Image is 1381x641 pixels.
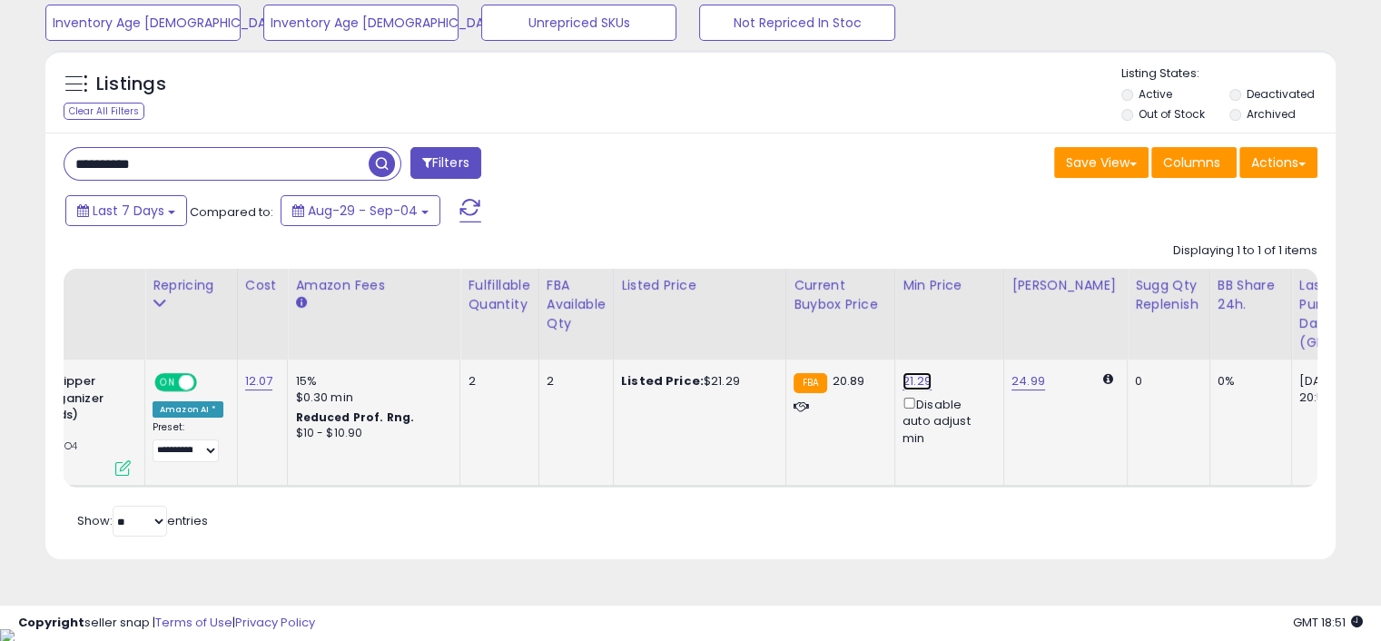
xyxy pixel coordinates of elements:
[1299,276,1366,352] div: Last Purchase Date (GMT)
[1299,373,1359,406] div: [DATE] 20:54:58
[77,512,208,529] span: Show: entries
[1218,276,1284,314] div: BB Share 24h.
[156,375,179,390] span: ON
[621,372,704,390] b: Listed Price:
[1218,373,1277,390] div: 0%
[65,195,187,226] button: Last 7 Days
[699,5,894,41] button: Not Repriced In Stoc
[295,373,446,390] div: 15%
[1293,614,1363,631] span: 2025-09-12 18:51 GMT
[794,276,887,314] div: Current Buybox Price
[903,394,990,447] div: Disable auto adjust min
[194,375,223,390] span: OFF
[1163,153,1220,172] span: Columns
[1011,372,1045,390] a: 24.99
[1246,106,1295,122] label: Archived
[18,615,315,632] div: seller snap | |
[295,390,446,406] div: $0.30 min
[245,276,281,295] div: Cost
[794,373,827,393] small: FBA
[1151,147,1237,178] button: Columns
[1139,106,1205,122] label: Out of Stock
[903,372,932,390] a: 21.29
[295,409,414,425] b: Reduced Prof. Rng.
[903,276,996,295] div: Min Price
[155,614,232,631] a: Terms of Use
[281,195,440,226] button: Aug-29 - Sep-04
[410,147,481,179] button: Filters
[263,5,459,41] button: Inventory Age [DEMOGRAPHIC_DATA]
[308,202,418,220] span: Aug-29 - Sep-04
[1239,147,1317,178] button: Actions
[153,421,223,462] div: Preset:
[64,103,144,120] div: Clear All Filters
[481,5,676,41] button: Unrepriced SKUs
[190,203,273,221] span: Compared to:
[93,202,164,220] span: Last 7 Days
[1121,65,1336,83] p: Listing States:
[295,426,446,441] div: $10 - $10.90
[1135,373,1196,390] div: 0
[547,373,599,390] div: 2
[468,276,530,314] div: Fulfillable Quantity
[96,72,166,97] h5: Listings
[153,276,230,295] div: Repricing
[1011,276,1120,295] div: [PERSON_NAME]
[1128,269,1210,360] th: Please note that this number is a calculation based on your required days of coverage and your ve...
[1246,86,1314,102] label: Deactivated
[235,614,315,631] a: Privacy Policy
[295,276,452,295] div: Amazon Fees
[1173,242,1317,260] div: Displaying 1 to 1 of 1 items
[1139,86,1172,102] label: Active
[295,295,306,311] small: Amazon Fees.
[832,372,864,390] span: 20.89
[621,276,778,295] div: Listed Price
[45,5,241,41] button: Inventory Age [DEMOGRAPHIC_DATA]
[1135,276,1202,314] div: Sugg Qty Replenish
[621,373,772,390] div: $21.29
[1054,147,1149,178] button: Save View
[18,614,84,631] strong: Copyright
[547,276,606,333] div: FBA Available Qty
[468,373,524,390] div: 2
[245,372,273,390] a: 12.07
[153,401,223,418] div: Amazon AI *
